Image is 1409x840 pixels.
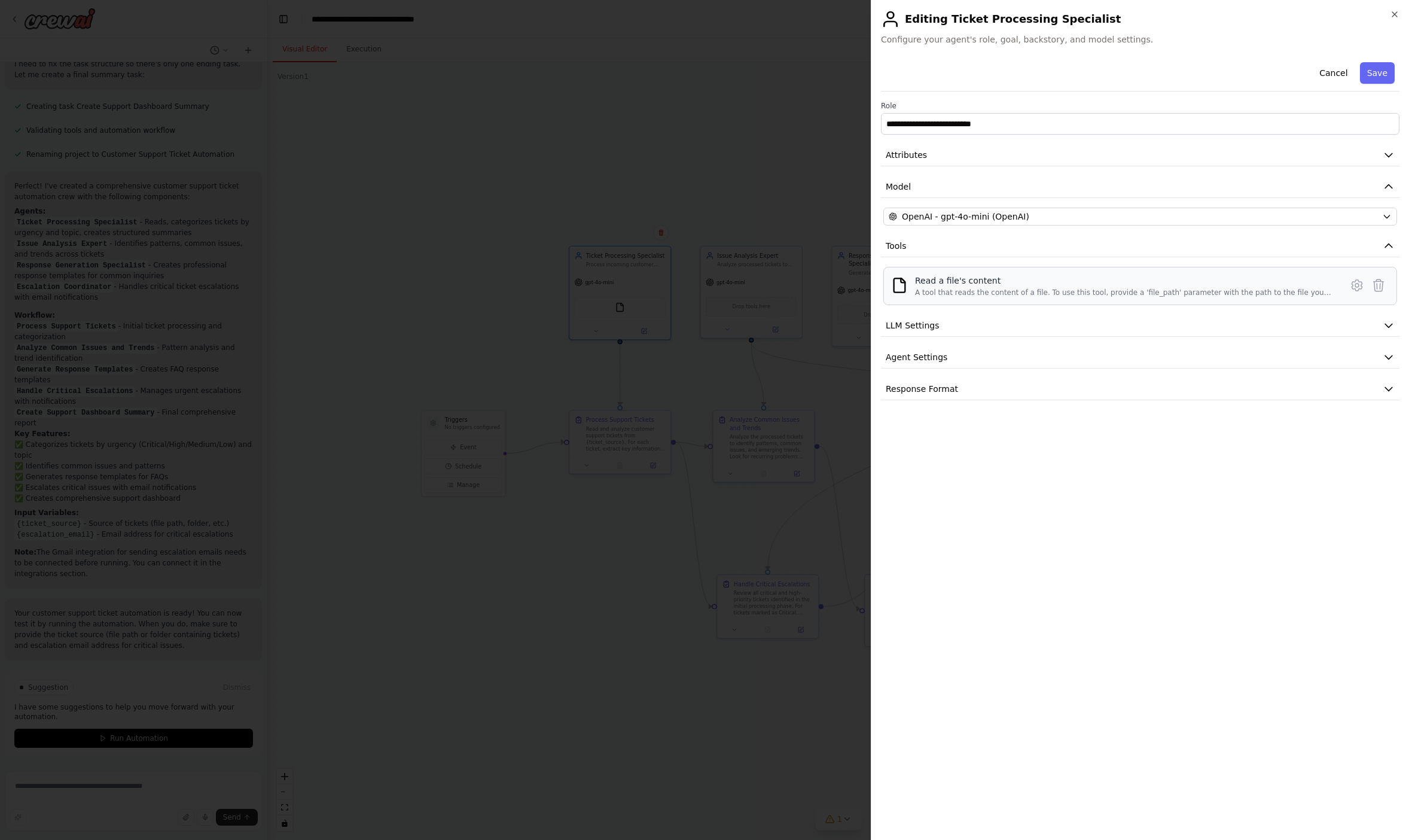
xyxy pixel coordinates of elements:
[883,208,1397,226] button: OpenAI - gpt-4o-mini (OpenAI)
[886,181,911,193] span: Model
[881,176,1399,198] button: Model
[881,101,1399,111] label: Role
[881,346,1399,369] button: Agent Settings
[881,144,1399,166] button: Attributes
[886,351,947,363] span: Agent Settings
[886,383,958,395] span: Response Format
[1368,275,1389,296] button: Delete tool
[915,288,1334,297] div: A tool that reads the content of a file. To use this tool, provide a 'file_path' parameter with t...
[915,275,1334,287] div: Read a file's content
[881,378,1399,400] button: Response Format
[881,10,1399,29] h2: Editing Ticket Processing Specialist
[881,315,1399,337] button: LLM Settings
[1312,62,1355,84] button: Cancel
[886,149,927,161] span: Attributes
[886,319,940,331] span: LLM Settings
[881,34,1399,45] span: Configure your agent's role, goal, backstory, and model settings.
[881,235,1399,257] button: Tools
[1346,275,1368,296] button: Configure tool
[891,277,908,294] img: FileReadTool
[1360,62,1395,84] button: Save
[902,211,1029,223] span: OpenAI - gpt-4o-mini (OpenAI)
[886,240,907,252] span: Tools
